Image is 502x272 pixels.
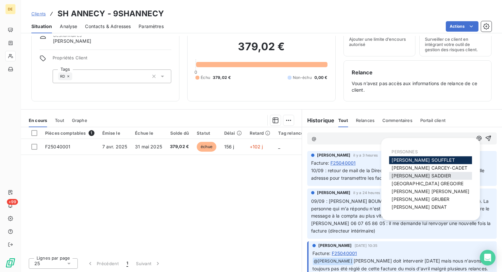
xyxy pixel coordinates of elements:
[102,144,127,149] span: 7 avr. 2025
[392,189,469,194] span: [PERSON_NAME] [PERSON_NAME]
[278,144,280,149] span: _
[60,74,65,78] span: RD
[392,196,449,202] span: [PERSON_NAME] GRUBER
[425,37,486,52] span: Surveiller ce client en intégrant votre outil de gestion des risques client.
[135,130,162,136] div: Échue le
[317,152,351,158] span: [PERSON_NAME]
[356,118,375,123] span: Relances
[45,130,94,136] div: Pièces comptables
[480,250,495,265] div: Open Intercom Messenger
[353,153,378,157] span: il y a 3 heures
[201,75,210,81] span: Échu
[392,204,447,210] span: [PERSON_NAME] DENAT
[349,37,410,47] span: Ajouter une limite d’encours autorisé
[29,118,47,123] span: En cours
[312,250,330,257] span: Facture :
[278,130,311,136] div: Tag relance
[31,11,46,16] span: Clients
[311,159,329,166] span: Facture :
[338,118,348,123] span: Tout
[89,130,94,136] span: 1
[392,181,463,186] span: [GEOGRAPHIC_DATA] GREGOIRE
[55,118,64,123] span: Tout
[83,257,123,270] button: Précédent
[194,69,197,75] span: 0
[126,260,128,267] span: 1
[250,130,271,136] div: Retard
[317,190,351,196] span: [PERSON_NAME]
[311,168,486,181] span: 10/09 : retour de mail de la Direction du Rivage me communiquant une nouvelle adresse pour transm...
[352,68,483,76] h6: Relance
[72,73,77,79] input: Ajouter une valeur
[53,55,171,64] span: Propriétés Client
[31,23,52,30] span: Situation
[382,118,412,123] span: Commentaires
[31,10,46,17] a: Clients
[224,144,234,149] span: 156 j
[332,250,357,257] span: F25040001
[313,258,353,265] span: @ [PERSON_NAME]
[132,257,165,270] button: Suivant
[446,21,478,32] button: Actions
[34,260,40,267] span: 25
[224,130,242,136] div: Délai
[392,157,455,163] span: [PERSON_NAME] SOUFFLET
[72,118,87,123] span: Graphe
[318,243,352,249] span: [PERSON_NAME]
[312,136,316,141] span: @
[5,258,16,268] img: Logo LeanPay
[392,165,467,171] span: [PERSON_NAME] CARCEY-CADET
[314,75,327,81] span: 0,00 €
[102,130,127,136] div: Émise le
[302,116,335,124] h6: Historique
[197,142,216,152] span: échue
[85,23,131,30] span: Contacts & Adresses
[353,191,380,195] span: il y a 24 heures
[392,173,451,178] span: [PERSON_NAME] SADDIER
[135,144,162,149] span: 31 mai 2025
[60,23,77,30] span: Analyse
[123,257,132,270] button: 1
[352,68,483,93] div: Vous n’avez pas accès aux informations de relance de ce client.
[5,4,16,14] div: DE
[58,8,164,20] h3: SH ANNECY - 9SHANNECY
[170,144,189,150] span: 379,02 €
[139,23,164,30] span: Paramètres
[293,75,312,81] span: Non-échu
[7,199,18,205] span: +99
[330,159,356,166] span: F25040001
[53,38,91,44] span: [PERSON_NAME]
[311,198,492,234] span: 09/09 : [PERSON_NAME] BOUMAZA (responsable technique) = est en congé. La personne qui m'a répondu...
[420,118,445,123] span: Portail client
[213,75,231,81] span: 379,02 €
[170,130,189,136] div: Solde dû
[355,244,378,248] span: [DATE] 10:35
[250,144,263,149] span: +102 j
[45,144,70,149] span: F25040001
[197,130,216,136] div: Statut
[195,40,327,60] h2: 379,02 €
[392,149,417,154] span: PERSONNES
